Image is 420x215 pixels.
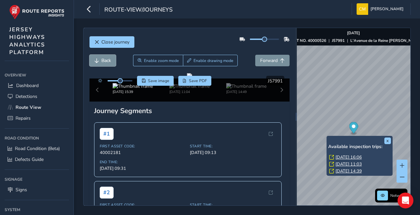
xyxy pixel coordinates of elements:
[16,115,31,121] span: Repairs
[189,78,207,83] span: Save PDF
[5,80,69,91] a: Dashboard
[5,154,69,165] a: Defects Guide
[286,38,326,43] strong: ASSET NO. 40000526
[357,3,406,15] button: [PERSON_NAME]
[335,161,362,167] a: [DATE] 11:03
[104,6,173,15] span: route-view/journeys
[226,89,266,94] div: [DATE] 14:49
[178,76,212,86] button: PDF
[100,202,186,207] span: First Asset Code:
[16,82,39,89] span: Dashboard
[94,106,285,115] div: Journey Segments
[100,128,114,140] span: # 1
[335,154,362,160] a: [DATE] 16:06
[5,133,69,143] div: Road Condition
[137,76,174,86] button: Save
[5,205,69,215] div: System
[357,3,368,15] img: diamond-layout
[101,57,111,64] span: Back
[370,3,403,15] span: [PERSON_NAME]
[183,55,238,66] button: Draw
[169,83,210,89] img: Thumbnail frame
[89,36,134,48] button: Close journey
[255,55,290,66] button: Forward
[16,93,37,100] span: Detections
[5,102,69,113] a: Route View
[5,184,69,195] a: Signs
[260,57,278,64] span: Forward
[5,91,69,102] a: Detections
[190,150,276,156] span: [DATE] 09:13
[133,55,183,66] button: Zoom
[190,202,276,207] span: Start Time:
[100,160,186,165] span: End Time:
[113,83,153,89] img: Thumbnail frame
[15,145,60,152] span: Road Condition (Beta)
[169,89,210,94] div: [DATE] 11:04
[100,166,186,171] span: [DATE] 09:31
[328,144,391,150] h6: Available inspection trips:
[193,58,233,63] span: Enable drawing mode
[390,193,405,198] span: Network
[113,89,153,94] div: [DATE] 15:39
[148,78,169,83] span: Save image
[5,174,69,184] div: Signage
[347,30,360,36] strong: [DATE]
[16,104,41,110] span: Route View
[349,122,358,136] div: Map marker
[16,187,27,193] span: Signs
[398,193,413,208] div: Open Intercom Messenger
[100,150,186,156] span: 40002181
[5,143,69,154] a: Road Condition (Beta)
[9,26,45,56] span: JERSEY HIGHWAYS ANALYTICS PLATFORM
[89,55,116,66] button: Back
[384,138,391,144] button: x
[332,38,345,43] strong: J57991
[335,168,362,174] a: [DATE] 14:39
[101,39,129,45] span: Close journey
[9,5,64,19] img: rr logo
[268,78,283,84] span: J57991
[5,113,69,124] a: Repairs
[144,58,179,63] span: Enable zoom mode
[5,70,69,80] div: Overview
[15,156,44,163] span: Defects Guide
[226,83,266,89] img: Thumbnail frame
[100,144,186,149] span: First Asset Code:
[190,144,276,149] span: Start Time:
[100,187,114,199] span: # 2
